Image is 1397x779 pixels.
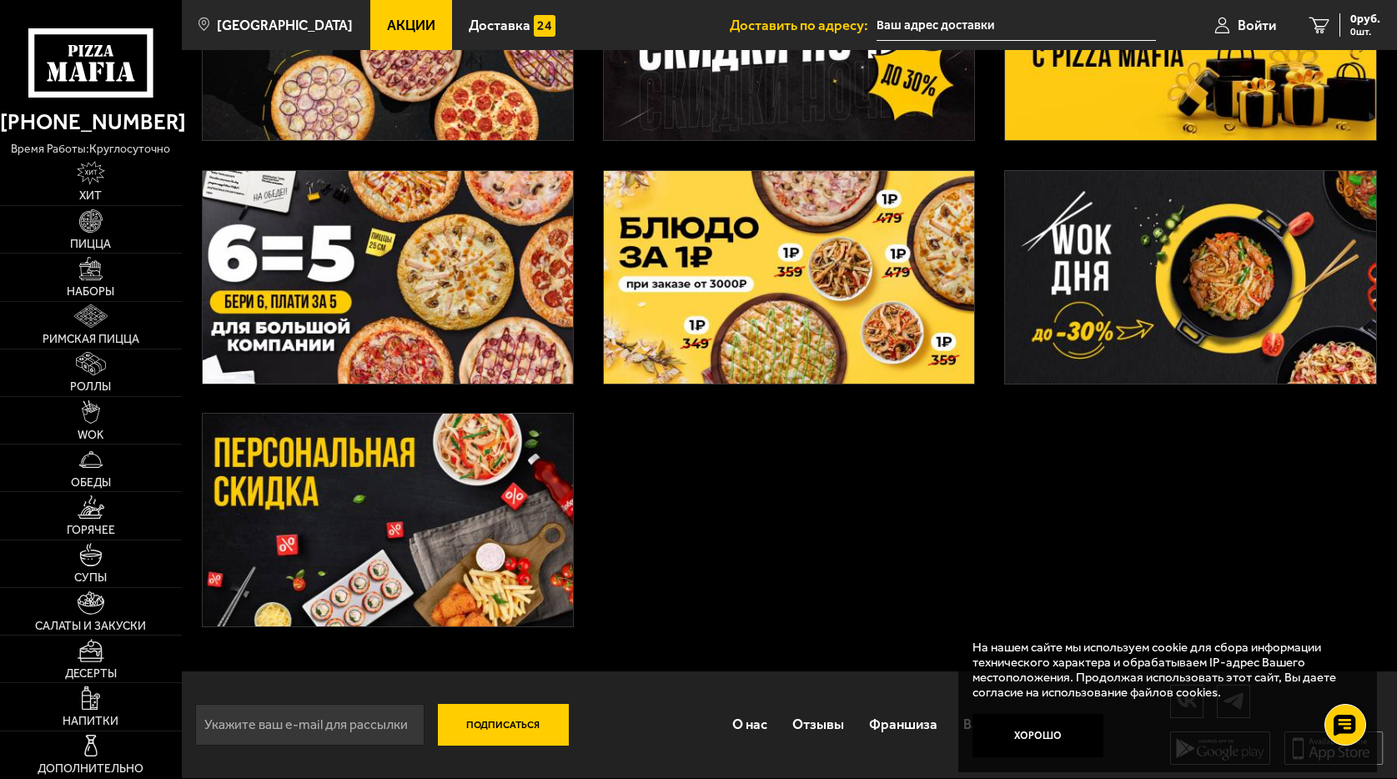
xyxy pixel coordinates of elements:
span: Римская пицца [43,334,139,345]
input: Укажите ваш e-mail для рассылки [195,704,425,746]
span: Салаты и закуски [35,621,146,632]
img: 15daf4d41897b9f0e9f617042186c801.svg [534,15,555,37]
span: Доставка [469,18,530,33]
span: Горячее [67,525,115,536]
span: Наборы [67,286,114,298]
span: Обеды [71,477,111,489]
p: На нашем сайте мы используем cookie для сбора информации технического характера и обрабатываем IP... [972,640,1353,700]
span: 0 шт. [1350,27,1380,37]
a: О нас [720,701,780,748]
span: Акции [387,18,435,33]
a: Франшиза [857,701,950,748]
a: Отзывы [780,701,857,748]
span: 0 руб. [1350,13,1380,25]
a: Вакансии [951,701,1036,748]
span: Роллы [70,381,111,393]
span: Доставить по адресу: [730,18,877,33]
span: Хит [79,190,102,202]
span: Напитки [63,716,118,727]
input: Ваш адрес доставки [877,10,1156,41]
span: Войти [1238,18,1276,33]
button: Хорошо [972,714,1103,757]
button: Подписаться [438,704,569,746]
span: Десерты [65,668,117,680]
span: Супы [74,572,107,584]
span: Пицца [70,239,111,250]
span: Дополнительно [38,763,143,775]
span: WOK [78,430,103,441]
span: [GEOGRAPHIC_DATA] [217,18,353,33]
